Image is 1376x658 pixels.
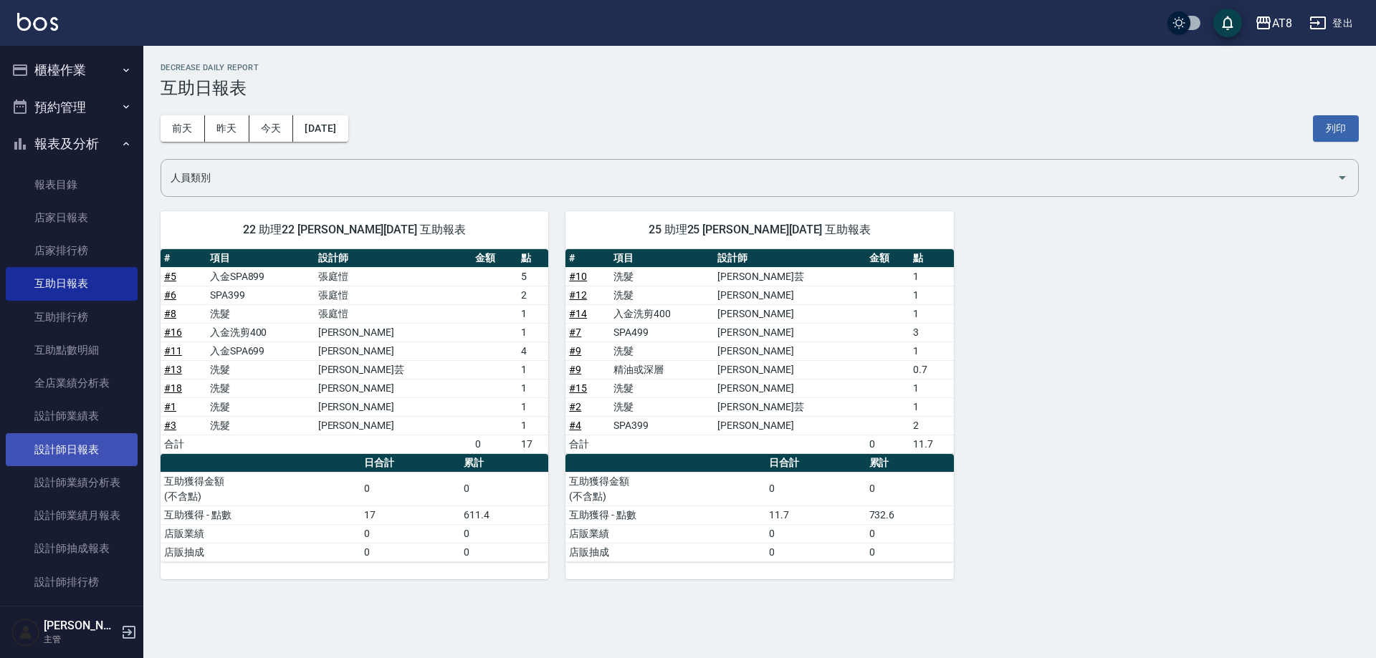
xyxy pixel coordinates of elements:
[293,115,348,142] button: [DATE]
[517,379,549,397] td: 1
[315,304,472,323] td: 張庭愷
[6,499,138,532] a: 設計師業績月報表
[205,115,249,142] button: 昨天
[6,201,138,234] a: 店家日報表
[565,472,765,505] td: 互助獲得金額 (不含點)
[765,505,866,524] td: 11.7
[472,249,517,268] th: 金額
[909,397,953,416] td: 1
[909,360,953,379] td: 0.7
[765,472,866,505] td: 0
[460,505,548,524] td: 611.4
[315,267,472,286] td: 張庭愷
[866,543,954,561] td: 0
[6,301,138,334] a: 互助排行榜
[11,618,40,647] img: Person
[517,286,549,304] td: 2
[360,543,461,561] td: 0
[206,249,315,268] th: 項目
[315,323,472,342] td: [PERSON_NAME]
[206,323,315,342] td: 入金洗剪400
[315,397,472,416] td: [PERSON_NAME]
[206,267,315,286] td: 入金SPA899
[909,342,953,360] td: 1
[909,323,953,342] td: 3
[866,454,954,473] th: 累計
[164,289,176,301] a: #6
[517,416,549,435] td: 1
[1331,166,1354,189] button: Open
[6,367,138,400] a: 全店業績分析表
[44,619,117,633] h5: [PERSON_NAME]
[164,364,182,375] a: #13
[315,249,472,268] th: 設計師
[866,524,954,543] td: 0
[206,397,315,416] td: 洗髮
[1272,14,1292,32] div: AT8
[360,472,461,505] td: 0
[765,543,866,561] td: 0
[909,267,953,286] td: 1
[164,308,176,319] a: #8
[161,454,548,562] table: a dense table
[6,433,138,466] a: 設計師日報表
[164,271,176,282] a: #5
[161,524,360,543] td: 店販業績
[569,345,581,357] a: #9
[161,505,360,524] td: 互助獲得 - 點數
[164,401,176,412] a: #1
[714,379,865,397] td: [PERSON_NAME]
[1249,9,1298,38] button: AT8
[565,454,953,562] table: a dense table
[610,286,714,304] td: 洗髮
[206,360,315,379] td: 洗髮
[206,416,315,435] td: 洗髮
[565,249,610,268] th: #
[714,342,865,360] td: [PERSON_NAME]
[909,416,953,435] td: 2
[866,249,910,268] th: 金額
[206,286,315,304] td: SPA399
[517,267,549,286] td: 5
[164,326,182,338] a: #16
[206,342,315,360] td: 入金SPA699
[610,323,714,342] td: SPA499
[714,323,865,342] td: [PERSON_NAME]
[517,249,549,268] th: 點
[565,543,765,561] td: 店販抽成
[610,342,714,360] td: 洗髮
[714,249,865,268] th: 設計師
[17,13,58,31] img: Logo
[517,342,549,360] td: 4
[909,435,953,453] td: 11.7
[1313,115,1359,142] button: 列印
[161,472,360,505] td: 互助獲得金額 (不含點)
[167,165,1331,190] input: 人員名稱
[1304,10,1359,37] button: 登出
[315,286,472,304] td: 張庭愷
[610,379,714,397] td: 洗髮
[460,543,548,561] td: 0
[472,435,517,453] td: 0
[610,360,714,379] td: 精油或深層
[714,397,865,416] td: [PERSON_NAME]芸
[6,334,138,367] a: 互助點數明細
[610,267,714,286] td: 洗髮
[6,267,138,300] a: 互助日報表
[164,382,182,394] a: #18
[360,505,461,524] td: 17
[315,342,472,360] td: [PERSON_NAME]
[909,286,953,304] td: 1
[164,420,176,431] a: #3
[517,397,549,416] td: 1
[6,566,138,599] a: 設計師排行榜
[206,379,315,397] td: 洗髮
[6,400,138,432] a: 設計師業績表
[206,304,315,323] td: 洗髮
[161,63,1359,72] h2: Decrease Daily Report
[714,267,865,286] td: [PERSON_NAME]芸
[1213,9,1242,37] button: save
[765,524,866,543] td: 0
[517,304,549,323] td: 1
[610,416,714,435] td: SPA399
